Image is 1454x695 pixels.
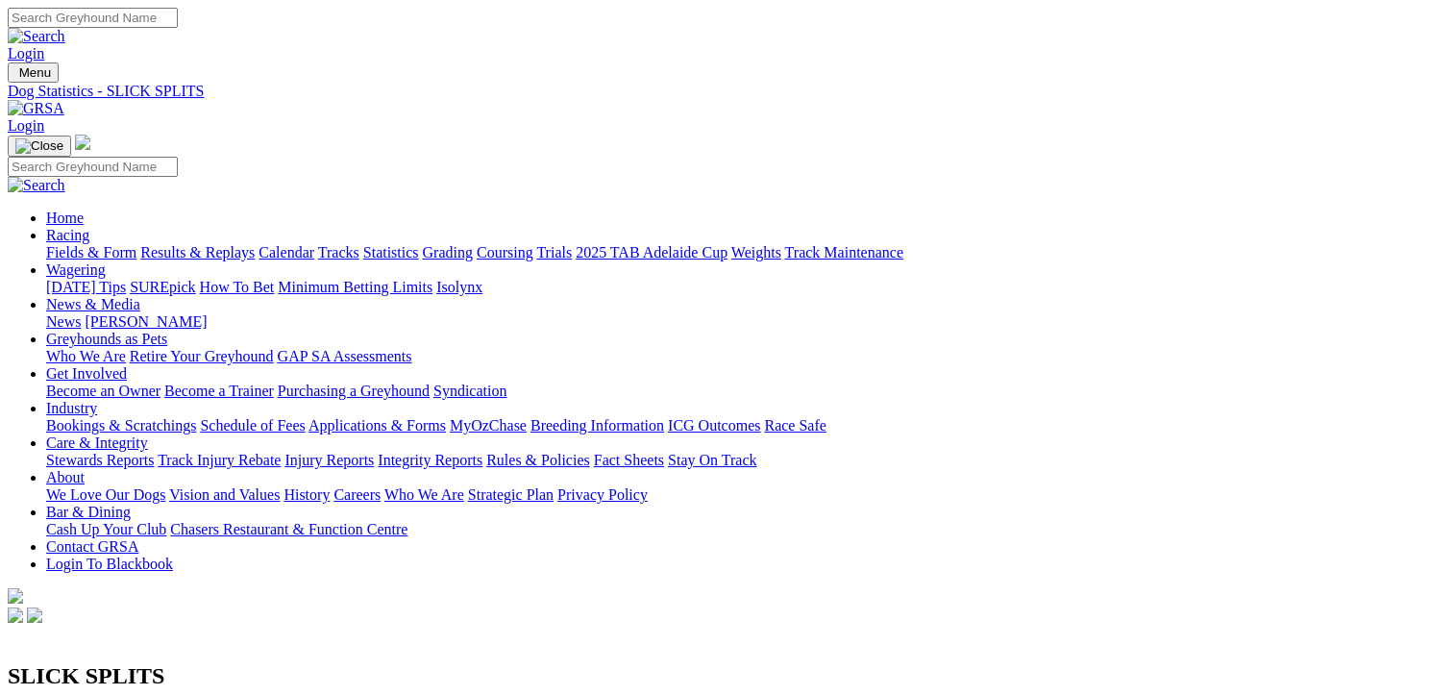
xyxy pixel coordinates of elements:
img: facebook.svg [8,608,23,623]
a: Stay On Track [668,452,756,468]
a: Retire Your Greyhound [130,348,274,364]
a: Strategic Plan [468,486,554,503]
a: Purchasing a Greyhound [278,383,430,399]
a: Login [8,117,44,134]
a: Isolynx [436,279,482,295]
a: Careers [333,486,381,503]
a: [PERSON_NAME] [85,313,207,330]
a: Track Maintenance [785,244,903,261]
a: Wagering [46,261,106,278]
div: Racing [46,244,1446,261]
a: Chasers Restaurant & Function Centre [170,521,407,537]
div: Get Involved [46,383,1446,400]
a: MyOzChase [450,417,527,434]
a: [DATE] Tips [46,279,126,295]
a: Dog Statistics - SLICK SPLITS [8,83,1446,100]
a: News [46,313,81,330]
div: Bar & Dining [46,521,1446,538]
span: Menu [19,65,51,80]
a: Breeding Information [530,417,664,434]
img: logo-grsa-white.png [75,135,90,150]
a: Tracks [318,244,359,261]
button: Toggle navigation [8,62,59,83]
a: Schedule of Fees [200,417,305,434]
a: SUREpick [130,279,195,295]
a: Stewards Reports [46,452,154,468]
a: Who We Are [384,486,464,503]
div: About [46,486,1446,504]
a: Login [8,45,44,62]
a: Care & Integrity [46,434,148,451]
a: News & Media [46,296,140,312]
a: Login To Blackbook [46,556,173,572]
div: Industry [46,417,1446,434]
a: Become a Trainer [164,383,274,399]
a: Get Involved [46,365,127,382]
input: Search [8,8,178,28]
a: Integrity Reports [378,452,482,468]
a: Bookings & Scratchings [46,417,196,434]
a: Racing [46,227,89,243]
a: Calendar [259,244,314,261]
img: GRSA [8,100,64,117]
a: Vision and Values [169,486,280,503]
a: Privacy Policy [557,486,648,503]
a: Syndication [433,383,506,399]
a: Who We Are [46,348,126,364]
a: Cash Up Your Club [46,521,166,537]
a: Trials [536,244,572,261]
a: Injury Reports [284,452,374,468]
a: How To Bet [200,279,275,295]
img: twitter.svg [27,608,42,623]
a: Fields & Form [46,244,136,261]
a: Statistics [363,244,419,261]
a: Home [46,210,84,226]
img: logo-grsa-white.png [8,588,23,604]
a: 2025 TAB Adelaide Cup [576,244,727,261]
a: ICG Outcomes [668,417,760,434]
a: Applications & Forms [308,417,446,434]
div: Greyhounds as Pets [46,348,1446,365]
a: Race Safe [764,417,826,434]
img: Search [8,28,65,45]
a: Contact GRSA [46,538,138,555]
a: Fact Sheets [594,452,664,468]
a: Track Injury Rebate [158,452,281,468]
div: Care & Integrity [46,452,1446,469]
a: Coursing [477,244,533,261]
button: Toggle navigation [8,136,71,157]
img: Close [15,138,63,154]
a: Minimum Betting Limits [278,279,432,295]
a: GAP SA Assessments [278,348,412,364]
div: Wagering [46,279,1446,296]
input: Search [8,157,178,177]
a: Industry [46,400,97,416]
a: Become an Owner [46,383,160,399]
img: Search [8,177,65,194]
a: Weights [731,244,781,261]
a: About [46,469,85,485]
a: We Love Our Dogs [46,486,165,503]
a: History [283,486,330,503]
a: Greyhounds as Pets [46,331,167,347]
a: Grading [423,244,473,261]
a: Bar & Dining [46,504,131,520]
div: News & Media [46,313,1446,331]
a: Rules & Policies [486,452,590,468]
a: Results & Replays [140,244,255,261]
h2: SLICK SPLITS [8,663,1446,689]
